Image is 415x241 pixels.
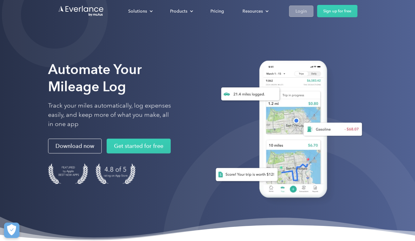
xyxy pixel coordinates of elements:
[48,163,88,184] img: Badge for Featured by Apple Best New Apps
[122,6,158,17] div: Solutions
[206,54,367,207] img: Everlance, mileage tracker app, expense tracking app
[289,6,313,17] a: Login
[317,5,357,17] a: Sign up for free
[48,61,142,95] strong: Automate Your Mileage Log
[242,7,263,15] div: Resources
[4,223,19,238] button: Cookies Settings
[58,5,104,17] a: Go to homepage
[210,7,224,15] div: Pricing
[164,6,198,17] div: Products
[128,7,147,15] div: Solutions
[107,139,171,154] a: Get started for free
[48,139,102,154] a: Download now
[48,101,171,129] p: Track your miles automatically, log expenses easily, and keep more of what you make, all in one app
[236,6,274,17] div: Resources
[204,6,230,17] a: Pricing
[96,163,136,184] img: 4.9 out of 5 stars on the app store
[295,7,307,15] div: Login
[170,7,187,15] div: Products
